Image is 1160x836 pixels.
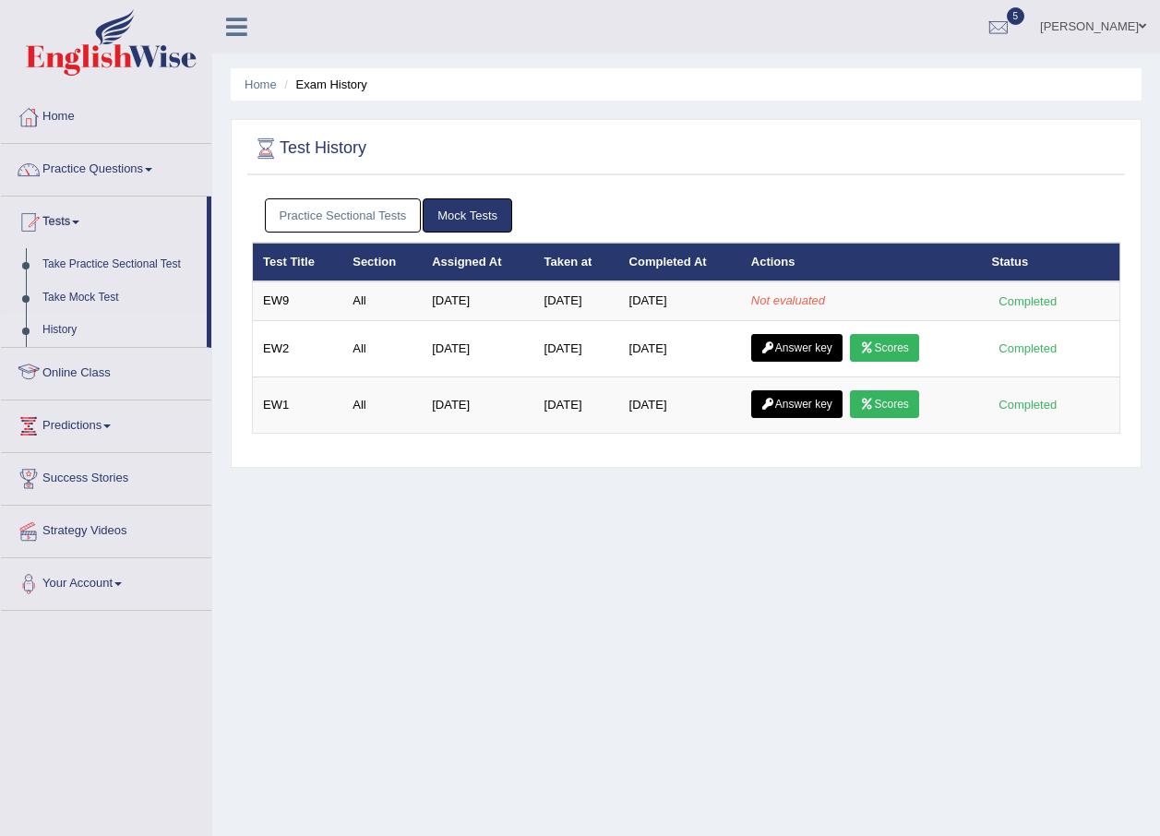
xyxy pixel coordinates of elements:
[619,243,741,281] th: Completed At
[751,293,825,307] em: Not evaluated
[280,76,367,93] li: Exam History
[253,281,343,320] td: EW9
[253,243,343,281] th: Test Title
[34,314,207,347] a: History
[751,334,843,362] a: Answer key
[1,197,207,243] a: Tests
[619,281,741,320] td: [DATE]
[342,376,422,433] td: All
[265,198,422,233] a: Practice Sectional Tests
[534,281,619,320] td: [DATE]
[245,78,277,91] a: Home
[1,91,211,137] a: Home
[850,334,918,362] a: Scores
[422,320,533,376] td: [DATE]
[992,339,1064,358] div: Completed
[1,348,211,394] a: Online Class
[992,292,1064,311] div: Completed
[534,243,619,281] th: Taken at
[850,390,918,418] a: Scores
[1,558,211,604] a: Your Account
[534,320,619,376] td: [DATE]
[534,376,619,433] td: [DATE]
[342,281,422,320] td: All
[741,243,982,281] th: Actions
[423,198,512,233] a: Mock Tests
[34,281,207,315] a: Take Mock Test
[342,243,422,281] th: Section
[1,400,211,447] a: Predictions
[342,320,422,376] td: All
[252,135,366,162] h2: Test History
[253,320,343,376] td: EW2
[1,453,211,499] a: Success Stories
[1,144,211,190] a: Practice Questions
[751,390,843,418] a: Answer key
[619,320,741,376] td: [DATE]
[1,506,211,552] a: Strategy Videos
[992,395,1064,414] div: Completed
[422,376,533,433] td: [DATE]
[422,243,533,281] th: Assigned At
[619,376,741,433] td: [DATE]
[253,376,343,433] td: EW1
[422,281,533,320] td: [DATE]
[34,248,207,281] a: Take Practice Sectional Test
[1007,7,1025,25] span: 5
[982,243,1120,281] th: Status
